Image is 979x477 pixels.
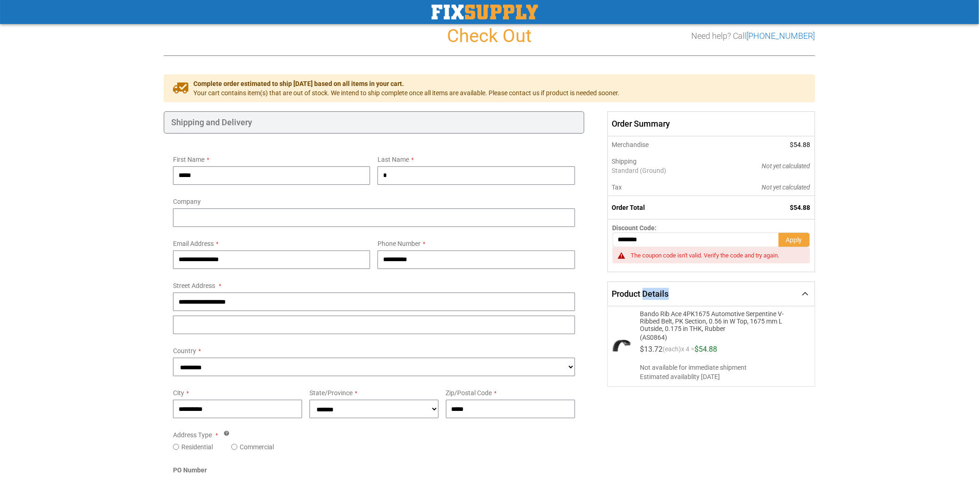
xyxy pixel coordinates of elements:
[607,136,716,153] th: Merchandise
[193,79,620,88] span: Complete order estimated to ship [DATE] based on all items in your cart.
[173,389,184,397] span: City
[432,5,538,19] img: Fix Industrial Supply
[691,31,815,41] h3: Need help? Call
[790,141,811,148] span: $54.88
[612,158,637,165] span: Shipping
[640,332,796,341] span: (AS0864)
[173,282,215,289] span: Street Address
[378,156,409,163] span: Last Name
[173,198,201,205] span: Company
[607,111,815,136] span: Order Summary
[607,179,716,196] th: Tax
[613,336,631,355] img: Bando Rib Ace 4PK1675 Automotive Serpentine V-Ribbed Belt, PK Section, 0.56 in W Top, 1675 mm L O...
[613,224,657,232] span: Discount Code:
[762,162,811,170] span: Not yet calculated
[164,111,584,134] div: Shipping and Delivery
[181,442,213,452] label: Residential
[612,289,669,299] span: Product Details
[640,372,807,381] span: Estimated availablity [DATE]
[173,240,214,247] span: Email Address
[173,431,212,439] span: Address Type
[310,389,353,397] span: State/Province
[790,204,811,211] span: $54.88
[695,345,718,354] span: $54.88
[446,389,492,397] span: Zip/Postal Code
[193,88,620,98] span: Your cart contains item(s) that are out of stock. We intend to ship complete once all items are a...
[612,166,712,175] span: Standard (Ground)
[779,232,810,247] button: Apply
[682,346,695,357] span: x 4 =
[378,240,421,247] span: Phone Number
[173,347,196,355] span: Country
[240,442,274,452] label: Commercial
[631,252,801,259] div: The coupon code isn't valid. Verify the code and try again.
[640,363,807,372] span: Not available for immediate shipment
[786,236,802,244] span: Apply
[612,204,645,211] strong: Order Total
[164,26,815,46] h1: Check Out
[663,346,682,357] span: (each)
[432,5,538,19] a: store logo
[173,156,204,163] span: First Name
[762,183,811,191] span: Not yet calculated
[640,345,663,354] span: $13.72
[747,31,815,41] a: [PHONE_NUMBER]
[640,310,796,332] span: Bando Rib Ace 4PK1675 Automotive Serpentine V-Ribbed Belt, PK Section, 0.56 in W Top, 1675 mm L O...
